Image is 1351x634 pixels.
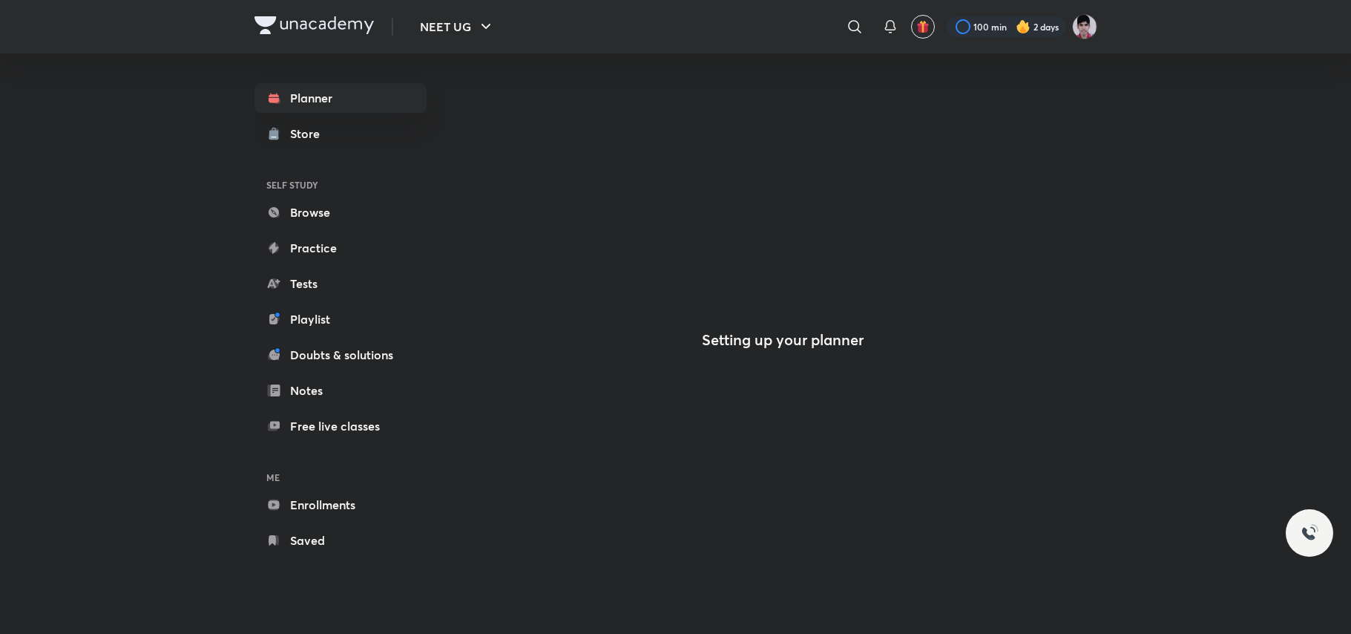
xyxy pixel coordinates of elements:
[254,16,374,38] a: Company Logo
[254,526,427,555] a: Saved
[254,465,427,490] h6: ME
[1016,19,1030,34] img: streak
[254,411,427,441] a: Free live classes
[702,331,864,349] h4: Setting up your planner
[290,125,329,143] div: Store
[254,197,427,227] a: Browse
[916,20,930,33] img: avatar
[254,304,427,334] a: Playlist
[254,83,427,113] a: Planner
[254,233,427,263] a: Practice
[1072,14,1097,39] img: Alok Mishra
[411,12,504,42] button: NEET UG
[254,269,427,298] a: Tests
[254,490,427,520] a: Enrollments
[254,340,427,370] a: Doubts & solutions
[254,172,427,197] h6: SELF STUDY
[911,15,935,39] button: avatar
[254,16,374,34] img: Company Logo
[254,119,427,148] a: Store
[1301,524,1318,542] img: ttu
[254,376,427,405] a: Notes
